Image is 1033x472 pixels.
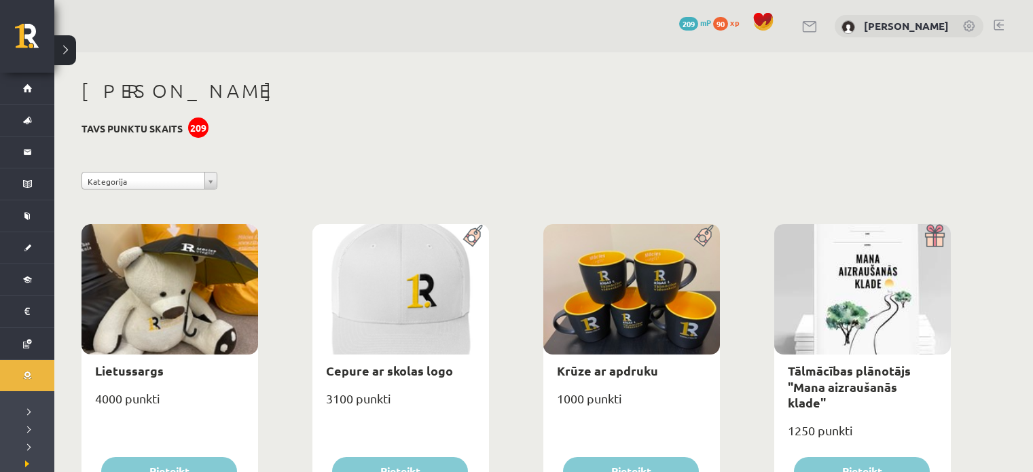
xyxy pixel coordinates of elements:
[788,363,911,410] a: Tālmācības plānotājs "Mana aizraušanās klade"
[312,387,489,421] div: 3100 punkti
[841,20,855,34] img: Eva Evelīna Cabule
[81,387,258,421] div: 4000 punkti
[15,24,54,58] a: Rīgas 1. Tālmācības vidusskola
[81,79,951,103] h1: [PERSON_NAME]
[713,17,728,31] span: 90
[774,419,951,453] div: 1250 punkti
[713,17,746,28] a: 90 xp
[81,172,217,189] a: Kategorija
[557,363,658,378] a: Krūze ar apdruku
[864,19,949,33] a: [PERSON_NAME]
[326,363,453,378] a: Cepure ar skolas logo
[920,224,951,247] img: Dāvana ar pārsteigumu
[730,17,739,28] span: xp
[679,17,698,31] span: 209
[458,224,489,247] img: Populāra prece
[88,173,199,190] span: Kategorija
[188,117,209,138] div: 209
[679,17,711,28] a: 209 mP
[81,123,183,134] h3: Tavs punktu skaits
[700,17,711,28] span: mP
[689,224,720,247] img: Populāra prece
[95,363,164,378] a: Lietussargs
[543,387,720,421] div: 1000 punkti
